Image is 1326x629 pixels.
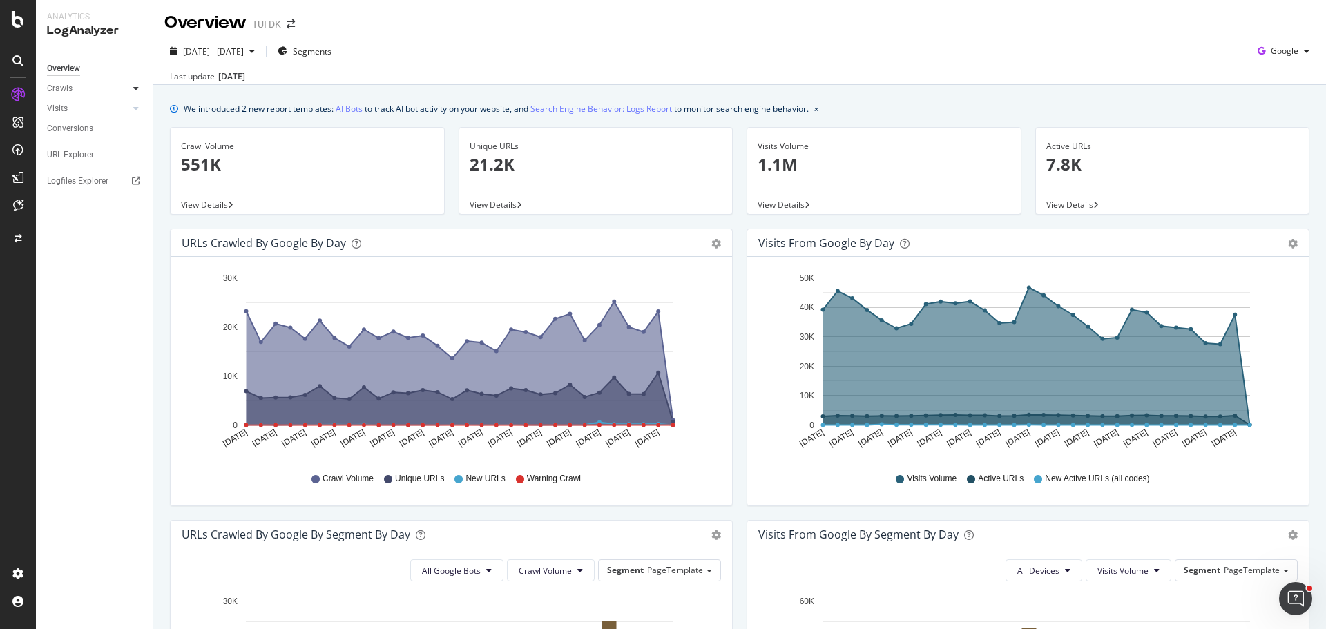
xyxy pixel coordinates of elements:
[974,427,1002,449] text: [DATE]
[758,236,894,250] div: Visits from Google by day
[1086,559,1171,581] button: Visits Volume
[47,174,108,188] div: Logfiles Explorer
[410,559,503,581] button: All Google Bots
[1045,473,1149,485] span: New Active URLs (all codes)
[1210,427,1238,449] text: [DATE]
[47,148,143,162] a: URL Explorer
[47,148,94,162] div: URL Explorer
[223,322,238,332] text: 20K
[1063,427,1090,449] text: [DATE]
[395,473,444,485] span: Unique URLs
[223,597,238,606] text: 30K
[221,427,249,449] text: [DATE]
[323,473,374,485] span: Crawl Volume
[272,40,337,62] button: Segments
[800,391,814,400] text: 10K
[809,420,814,430] text: 0
[1288,239,1298,249] div: gear
[1046,199,1093,211] span: View Details
[800,597,814,606] text: 60K
[527,473,581,485] span: Warning Crawl
[916,427,943,449] text: [DATE]
[711,239,721,249] div: gear
[798,427,825,449] text: [DATE]
[287,19,295,29] div: arrow-right-arrow-left
[47,11,142,23] div: Analytics
[182,528,410,541] div: URLs Crawled by Google By Segment By Day
[457,427,484,449] text: [DATE]
[1097,565,1149,577] span: Visits Volume
[758,268,1293,460] svg: A chart.
[545,427,573,449] text: [DATE]
[575,427,602,449] text: [DATE]
[886,427,914,449] text: [DATE]
[1279,582,1312,615] iframe: Intercom live chat
[47,101,129,116] a: Visits
[1180,427,1208,449] text: [DATE]
[800,332,814,342] text: 30K
[336,101,363,116] a: AI Bots
[170,101,1309,116] div: info banner
[170,70,245,83] div: Last update
[758,199,805,211] span: View Details
[470,153,722,176] p: 21.2K
[47,81,73,96] div: Crawls
[1122,427,1149,449] text: [DATE]
[184,101,809,116] div: We introduced 2 new report templates: to track AI bot activity on your website, and to monitor se...
[233,420,238,430] text: 0
[647,564,703,576] span: PageTemplate
[164,11,247,35] div: Overview
[164,40,260,62] button: [DATE] - [DATE]
[945,427,972,449] text: [DATE]
[47,122,143,136] a: Conversions
[223,273,238,283] text: 30K
[339,427,367,449] text: [DATE]
[857,427,885,449] text: [DATE]
[47,61,80,76] div: Overview
[181,140,434,153] div: Crawl Volume
[1252,40,1315,62] button: Google
[519,565,572,577] span: Crawl Volume
[1046,153,1299,176] p: 7.8K
[758,140,1010,153] div: Visits Volume
[47,81,129,96] a: Crawls
[811,99,822,119] button: close banner
[604,427,631,449] text: [DATE]
[800,273,814,283] text: 50K
[800,362,814,371] text: 20K
[1184,564,1220,576] span: Segment
[182,268,716,460] svg: A chart.
[398,427,425,449] text: [DATE]
[711,530,721,540] div: gear
[1006,559,1082,581] button: All Devices
[758,528,959,541] div: Visits from Google By Segment By Day
[47,122,93,136] div: Conversions
[218,70,245,83] div: [DATE]
[758,153,1010,176] p: 1.1M
[1224,564,1280,576] span: PageTemplate
[907,473,957,485] span: Visits Volume
[252,17,281,31] div: TUI DK
[486,427,514,449] text: [DATE]
[183,46,244,57] span: [DATE] - [DATE]
[181,153,434,176] p: 551K
[530,101,672,116] a: Search Engine Behavior: Logs Report
[1288,530,1298,540] div: gear
[827,427,855,449] text: [DATE]
[507,559,595,581] button: Crawl Volume
[47,101,68,116] div: Visits
[1017,565,1059,577] span: All Devices
[1004,427,1032,449] text: [DATE]
[47,61,143,76] a: Overview
[181,199,228,211] span: View Details
[309,427,337,449] text: [DATE]
[516,427,544,449] text: [DATE]
[607,564,644,576] span: Segment
[368,427,396,449] text: [DATE]
[293,46,331,57] span: Segments
[223,371,238,381] text: 10K
[470,140,722,153] div: Unique URLs
[47,174,143,188] a: Logfiles Explorer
